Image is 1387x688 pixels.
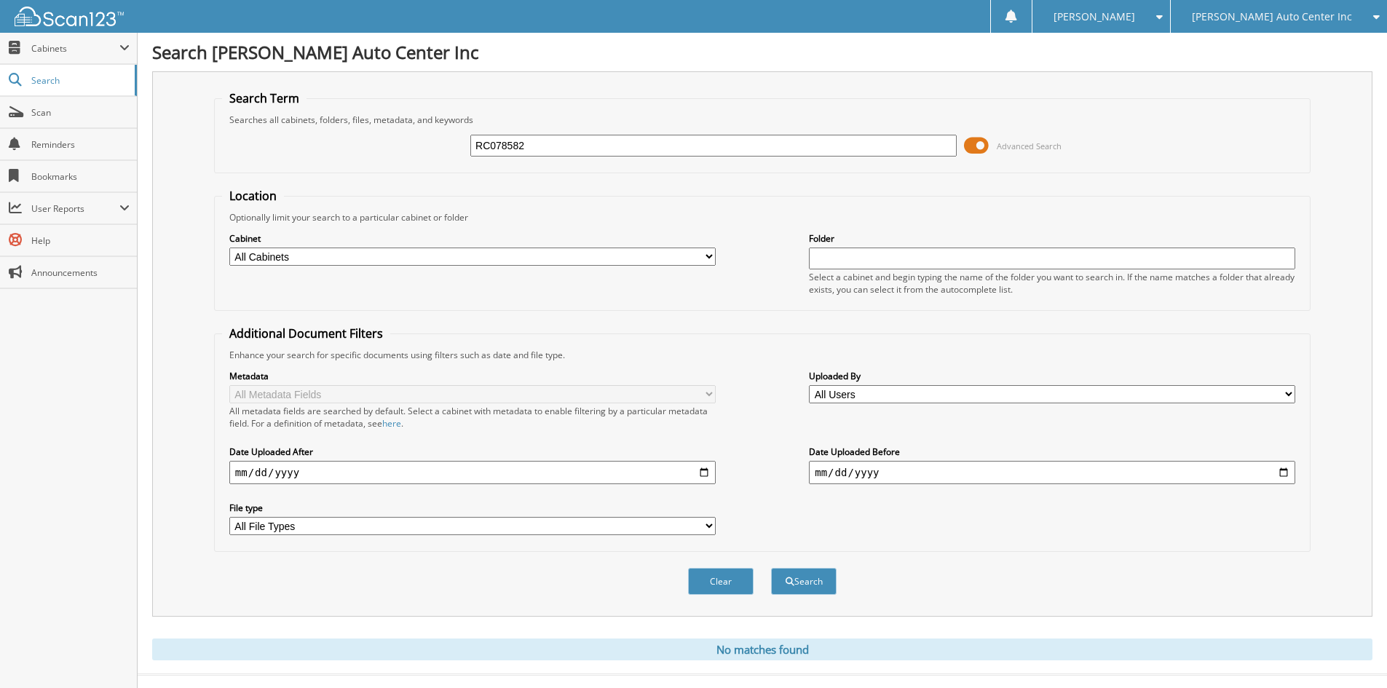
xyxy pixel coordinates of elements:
[809,461,1295,484] input: end
[31,202,119,215] span: User Reports
[31,138,130,151] span: Reminders
[229,405,716,430] div: All metadata fields are searched by default. Select a cabinet with metadata to enable filtering b...
[229,370,716,382] label: Metadata
[222,211,1303,224] div: Optionally limit your search to a particular cabinet or folder
[31,74,127,87] span: Search
[222,188,284,204] legend: Location
[997,141,1062,151] span: Advanced Search
[222,349,1303,361] div: Enhance your search for specific documents using filters such as date and file type.
[31,234,130,247] span: Help
[382,417,401,430] a: here
[222,325,390,341] legend: Additional Document Filters
[1054,12,1135,21] span: [PERSON_NAME]
[31,266,130,279] span: Announcements
[809,232,1295,245] label: Folder
[31,106,130,119] span: Scan
[229,446,716,458] label: Date Uploaded After
[15,7,124,26] img: scan123-logo-white.svg
[1192,12,1352,21] span: [PERSON_NAME] Auto Center Inc
[771,568,837,595] button: Search
[152,638,1372,660] div: No matches found
[31,42,119,55] span: Cabinets
[688,568,754,595] button: Clear
[229,502,716,514] label: File type
[809,446,1295,458] label: Date Uploaded Before
[31,170,130,183] span: Bookmarks
[229,461,716,484] input: start
[152,40,1372,64] h1: Search [PERSON_NAME] Auto Center Inc
[809,271,1295,296] div: Select a cabinet and begin typing the name of the folder you want to search in. If the name match...
[809,370,1295,382] label: Uploaded By
[229,232,716,245] label: Cabinet
[222,90,307,106] legend: Search Term
[222,114,1303,126] div: Searches all cabinets, folders, files, metadata, and keywords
